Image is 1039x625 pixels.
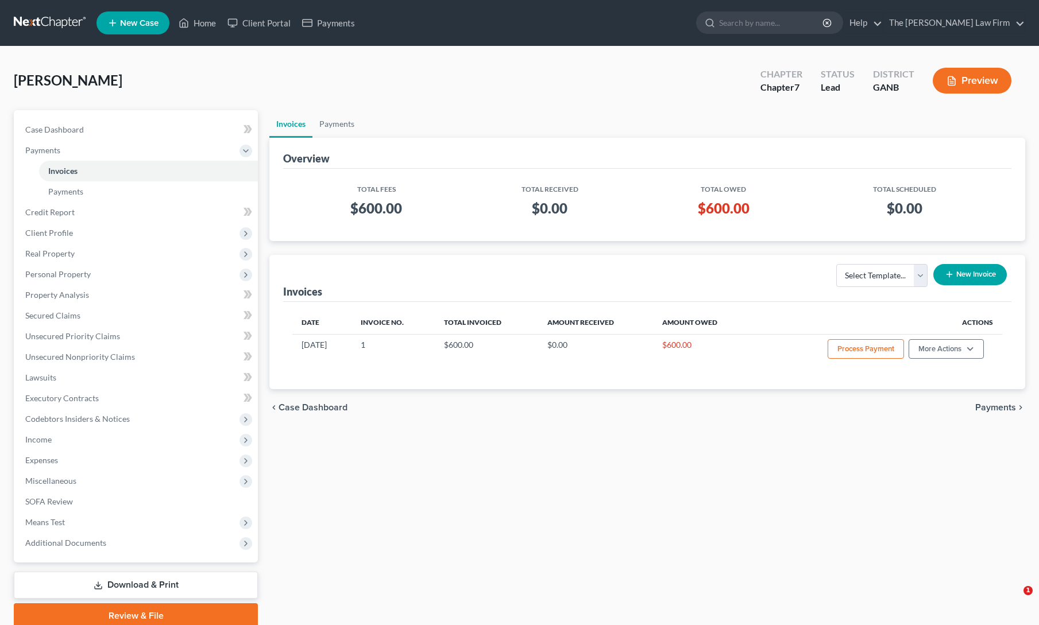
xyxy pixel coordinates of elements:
input: Search by name... [719,12,824,33]
th: Total Scheduled [808,178,1002,195]
div: Status [821,68,855,81]
span: Personal Property [25,269,91,279]
a: Payments [296,13,361,33]
button: New Invoice [933,264,1007,285]
a: Help [844,13,882,33]
a: Payments [39,181,258,202]
a: Property Analysis [16,285,258,305]
div: Invoices [283,285,322,298]
span: New Case [120,19,159,28]
span: SOFA Review [25,496,73,506]
a: Invoices [39,161,258,181]
span: Real Property [25,249,75,258]
div: Overview [283,152,330,165]
div: GANB [873,81,914,94]
th: Total Invoiced [435,311,538,334]
span: Payments [25,145,60,155]
span: Client Profile [25,228,73,238]
a: SOFA Review [16,491,258,512]
span: Unsecured Priority Claims [25,331,120,341]
a: Secured Claims [16,305,258,326]
a: Invoices [269,110,312,138]
a: Executory Contracts [16,388,258,409]
span: Case Dashboard [279,403,347,412]
th: Actions [753,311,1002,334]
td: 1 [352,334,435,366]
a: Credit Report [16,202,258,223]
iframe: Intercom live chat [1000,586,1028,614]
td: [DATE] [292,334,352,366]
span: Lawsuits [25,372,56,382]
button: Process Payment [828,339,904,359]
span: Payments [975,403,1016,412]
span: Property Analysis [25,290,89,300]
span: Credit Report [25,207,75,217]
th: Total Received [460,178,640,195]
div: Chapter [760,68,802,81]
th: Total Owed [640,178,808,195]
span: 7 [794,81,799,92]
span: Unsecured Nonpriority Claims [25,352,135,362]
th: Invoice No. [352,311,435,334]
span: Expenses [25,455,58,465]
span: Miscellaneous [25,476,76,486]
span: [PERSON_NAME] [14,72,122,88]
a: Unsecured Priority Claims [16,326,258,347]
button: More Actions [909,339,984,359]
span: Income [25,434,52,444]
a: Home [173,13,222,33]
span: Case Dashboard [25,125,84,134]
a: Download & Print [14,572,258,599]
span: Means Test [25,517,65,527]
span: Additional Documents [25,538,106,548]
th: Amount Owed [653,311,753,334]
i: chevron_right [1016,403,1025,412]
h3: $600.00 [302,199,451,218]
div: Chapter [760,81,802,94]
h3: $600.00 [649,199,798,218]
a: Unsecured Nonpriority Claims [16,347,258,367]
a: Case Dashboard [16,119,258,140]
div: District [873,68,914,81]
button: Payments chevron_right [975,403,1025,412]
a: The [PERSON_NAME] Law Firm [883,13,1025,33]
span: Executory Contracts [25,393,99,403]
a: Lawsuits [16,367,258,388]
button: Preview [933,68,1011,94]
span: Secured Claims [25,310,80,320]
a: Payments [312,110,361,138]
span: Payments [48,187,83,196]
td: $600.00 [653,334,753,366]
th: Amount Received [538,311,654,334]
td: $0.00 [538,334,654,366]
span: Invoices [48,166,78,176]
div: Lead [821,81,855,94]
i: chevron_left [269,403,279,412]
h3: $0.00 [817,199,993,218]
td: $600.00 [435,334,538,366]
h3: $0.00 [469,199,631,218]
a: Client Portal [222,13,296,33]
th: Total Fees [292,178,460,195]
span: 1 [1023,586,1033,595]
span: Codebtors Insiders & Notices [25,414,130,424]
th: Date [292,311,352,334]
button: chevron_left Case Dashboard [269,403,347,412]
